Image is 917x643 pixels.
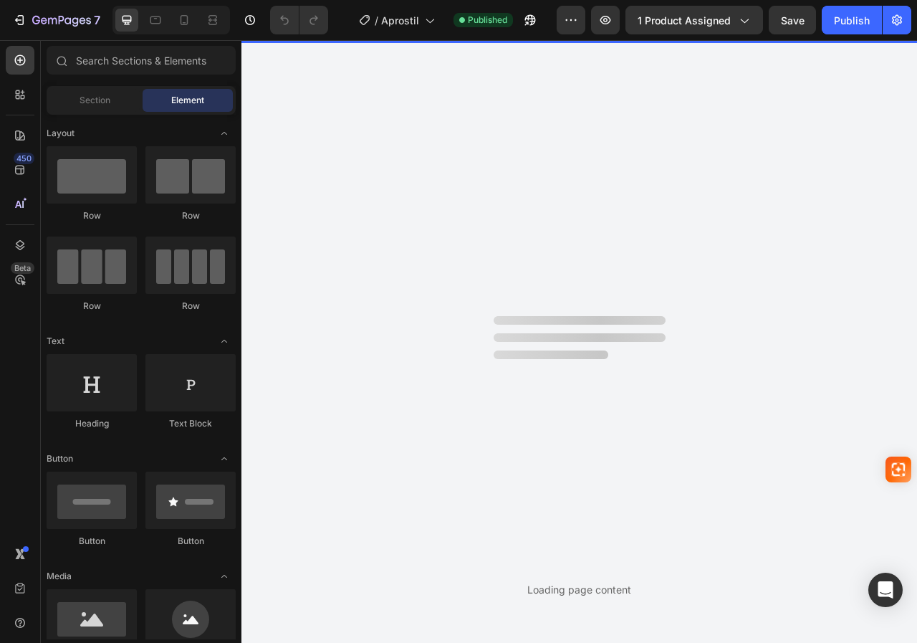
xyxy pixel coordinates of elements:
span: Toggle open [213,330,236,353]
button: 7 [6,6,107,34]
button: 1 product assigned [625,6,763,34]
div: Row [47,300,137,313]
input: Search Sections & Elements [47,46,236,75]
span: Published [468,14,507,27]
button: Publish [822,6,882,34]
div: Undo/Redo [270,6,328,34]
span: Save [781,14,805,27]
div: Row [145,300,236,313]
span: Aprostil [381,13,419,28]
span: Toggle open [213,122,236,145]
button: Save [769,6,816,34]
span: Toggle open [213,565,236,588]
span: Text [47,335,64,348]
div: Loading page content [527,582,631,597]
div: Row [47,209,137,222]
div: Text Block [145,417,236,430]
div: 450 [14,153,34,164]
div: Row [145,209,236,222]
div: Beta [11,262,34,274]
div: Publish [834,13,870,28]
div: Heading [47,417,137,430]
span: Toggle open [213,447,236,470]
span: Section [80,94,110,107]
span: / [375,13,378,28]
span: Element [171,94,204,107]
div: Button [145,535,236,548]
span: Media [47,570,72,583]
div: Open Intercom Messenger [868,573,903,607]
span: 1 product assigned [638,13,731,28]
span: Button [47,452,73,465]
p: 7 [94,11,100,29]
div: Button [47,535,137,548]
span: Layout [47,127,75,140]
